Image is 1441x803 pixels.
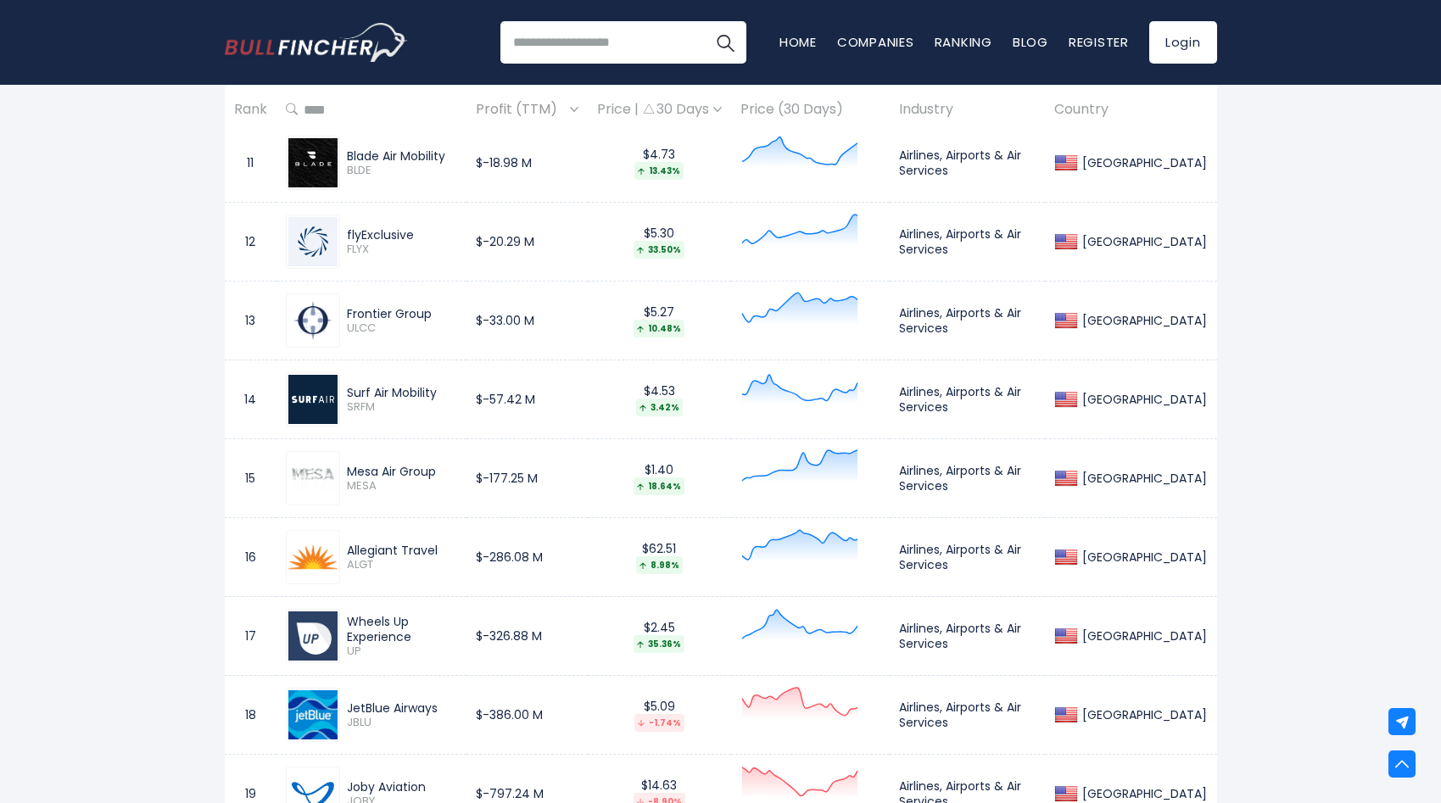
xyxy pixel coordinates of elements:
[597,147,722,180] div: $4.73
[704,21,746,64] button: Search
[1078,155,1207,170] div: [GEOGRAPHIC_DATA]
[837,33,914,51] a: Companies
[225,518,276,597] td: 16
[466,597,588,676] td: $-326.88 M
[347,306,457,321] div: Frontier Group
[634,635,684,653] div: 35.36%
[890,282,1046,360] td: Airlines, Airports & Air Services
[1045,85,1216,135] th: Country
[1149,21,1217,64] a: Login
[636,556,683,574] div: 8.98%
[347,385,457,400] div: Surf Air Mobility
[347,558,457,572] span: ALGT
[347,243,457,257] span: FLYX
[597,101,722,119] div: Price | 30 Days
[347,700,457,716] div: JetBlue Airways
[597,383,722,416] div: $4.53
[634,162,684,180] div: 13.43%
[1069,33,1129,51] a: Register
[636,399,683,416] div: 3.42%
[225,23,408,62] img: Bullfincher logo
[347,614,457,644] div: Wheels Up Experience
[466,124,588,203] td: $-18.98 M
[890,518,1046,597] td: Airlines, Airports & Air Services
[890,597,1046,676] td: Airlines, Airports & Air Services
[1078,392,1207,407] div: [GEOGRAPHIC_DATA]
[597,304,722,337] div: $5.27
[347,164,457,178] span: BLDE
[347,479,457,494] span: MESA
[935,33,992,51] a: Ranking
[466,518,588,597] td: $-286.08 M
[225,85,276,135] th: Rank
[288,611,338,661] img: UP.png
[347,543,457,558] div: Allegiant Travel
[1078,549,1207,565] div: [GEOGRAPHIC_DATA]
[225,360,276,439] td: 14
[347,779,457,795] div: Joby Aviation
[466,282,588,360] td: $-33.00 M
[347,716,457,730] span: JBLU
[347,400,457,415] span: SRFM
[466,360,588,439] td: $-57.42 M
[890,439,1046,518] td: Airlines, Airports & Air Services
[225,597,276,676] td: 17
[1078,234,1207,249] div: [GEOGRAPHIC_DATA]
[890,203,1046,282] td: Airlines, Airports & Air Services
[347,227,457,243] div: flyExclusive
[347,148,457,164] div: Blade Air Mobility
[597,699,722,732] div: $5.09
[1078,313,1207,328] div: [GEOGRAPHIC_DATA]
[779,33,817,51] a: Home
[225,124,276,203] td: 11
[225,439,276,518] td: 15
[288,138,338,187] img: BLDE.jpg
[466,439,588,518] td: $-177.25 M
[466,203,588,282] td: $-20.29 M
[890,85,1046,135] th: Industry
[597,541,722,574] div: $62.51
[597,226,722,259] div: $5.30
[890,676,1046,755] td: Airlines, Airports & Air Services
[597,620,722,653] div: $2.45
[634,320,684,337] div: 10.48%
[225,676,276,755] td: 18
[634,714,684,732] div: -1.74%
[1078,707,1207,722] div: [GEOGRAPHIC_DATA]
[1078,628,1207,644] div: [GEOGRAPHIC_DATA]
[1078,471,1207,486] div: [GEOGRAPHIC_DATA]
[225,203,276,282] td: 12
[347,464,457,479] div: Mesa Air Group
[634,241,684,259] div: 33.50%
[225,23,407,62] a: Go to homepage
[890,360,1046,439] td: Airlines, Airports & Air Services
[731,85,890,135] th: Price (30 Days)
[347,644,457,659] span: UP
[225,282,276,360] td: 13
[1013,33,1048,51] a: Blog
[288,690,338,739] img: JBLU.png
[1078,786,1207,801] div: [GEOGRAPHIC_DATA]
[634,477,684,495] div: 18.64%
[288,533,338,582] img: ALGT.png
[288,217,338,266] img: FLYX.png
[347,321,457,336] span: ULCC
[597,462,722,495] div: $1.40
[288,296,338,345] img: ULCC.png
[476,97,566,123] span: Profit (TTM)
[288,375,338,424] img: SRFM.png
[288,454,338,503] img: MESA.png
[466,676,588,755] td: $-386.00 M
[890,124,1046,203] td: Airlines, Airports & Air Services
